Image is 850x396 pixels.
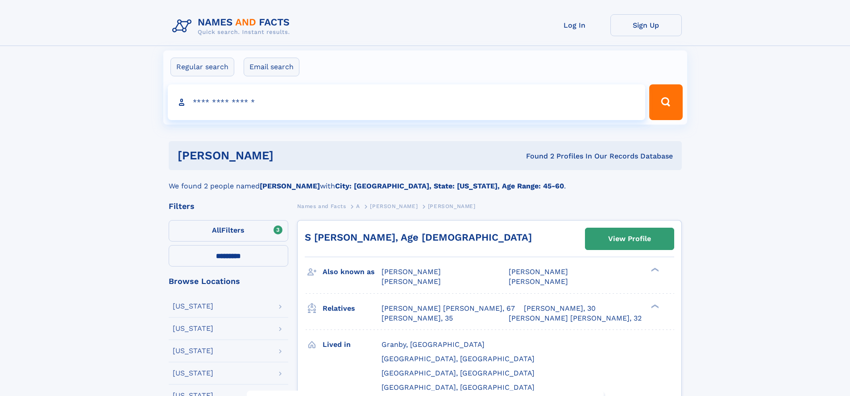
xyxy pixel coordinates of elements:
[585,228,674,250] a: View Profile
[370,200,418,212] a: [PERSON_NAME]
[173,370,213,377] div: [US_STATE]
[539,14,610,36] a: Log In
[381,340,485,349] span: Granby, [GEOGRAPHIC_DATA]
[169,170,682,192] div: We found 2 people named with .
[173,347,213,354] div: [US_STATE]
[509,277,568,286] span: [PERSON_NAME]
[608,229,651,249] div: View Profile
[649,303,659,309] div: ❯
[323,337,381,352] h3: Lived in
[244,58,299,76] label: Email search
[509,267,568,276] span: [PERSON_NAME]
[335,182,564,190] b: City: [GEOGRAPHIC_DATA], State: [US_STATE], Age Range: 45-60
[649,267,659,273] div: ❯
[169,277,288,285] div: Browse Locations
[169,220,288,242] label: Filters
[370,203,418,209] span: [PERSON_NAME]
[381,277,441,286] span: [PERSON_NAME]
[524,304,596,313] a: [PERSON_NAME], 30
[356,200,360,212] a: A
[323,301,381,316] h3: Relatives
[173,303,213,310] div: [US_STATE]
[381,369,535,377] span: [GEOGRAPHIC_DATA], [GEOGRAPHIC_DATA]
[381,313,453,323] a: [PERSON_NAME], 35
[381,354,535,363] span: [GEOGRAPHIC_DATA], [GEOGRAPHIC_DATA]
[649,84,682,120] button: Search Button
[169,202,288,210] div: Filters
[260,182,320,190] b: [PERSON_NAME]
[381,267,441,276] span: [PERSON_NAME]
[170,58,234,76] label: Regular search
[212,226,221,234] span: All
[400,151,673,161] div: Found 2 Profiles In Our Records Database
[356,203,360,209] span: A
[323,264,381,279] h3: Also known as
[178,150,400,161] h1: [PERSON_NAME]
[610,14,682,36] a: Sign Up
[428,203,476,209] span: [PERSON_NAME]
[381,304,515,313] a: [PERSON_NAME] [PERSON_NAME], 67
[168,84,646,120] input: search input
[381,383,535,392] span: [GEOGRAPHIC_DATA], [GEOGRAPHIC_DATA]
[297,200,346,212] a: Names and Facts
[305,232,532,243] a: S [PERSON_NAME], Age [DEMOGRAPHIC_DATA]
[169,14,297,38] img: Logo Names and Facts
[173,325,213,332] div: [US_STATE]
[509,313,642,323] a: [PERSON_NAME] [PERSON_NAME], 32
